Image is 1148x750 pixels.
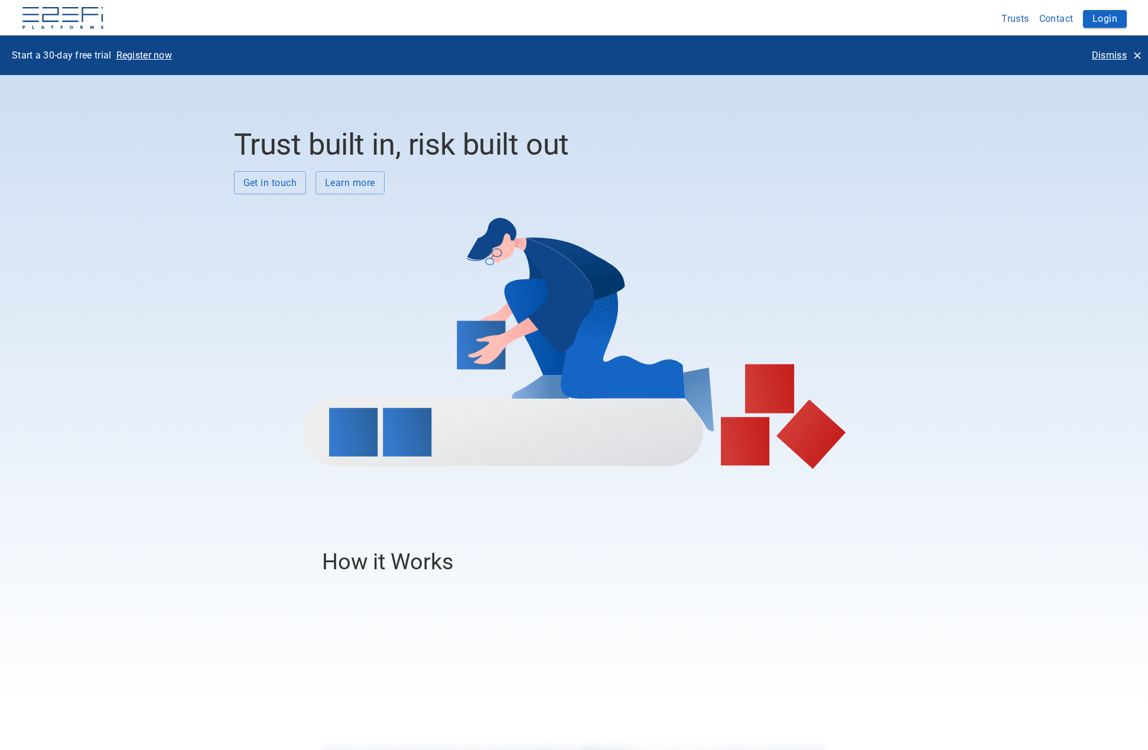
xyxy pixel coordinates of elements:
[316,171,385,194] button: Learn more
[234,127,915,162] h2: Trust built in, risk built out
[234,171,307,194] button: Get in touch
[1087,45,1146,66] button: Dismiss
[12,48,112,62] p: Start a 30-day free trial
[112,45,177,66] button: Register now
[322,549,826,575] h3: How it Works
[1092,48,1127,62] p: Dismiss
[116,48,173,62] p: Register now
